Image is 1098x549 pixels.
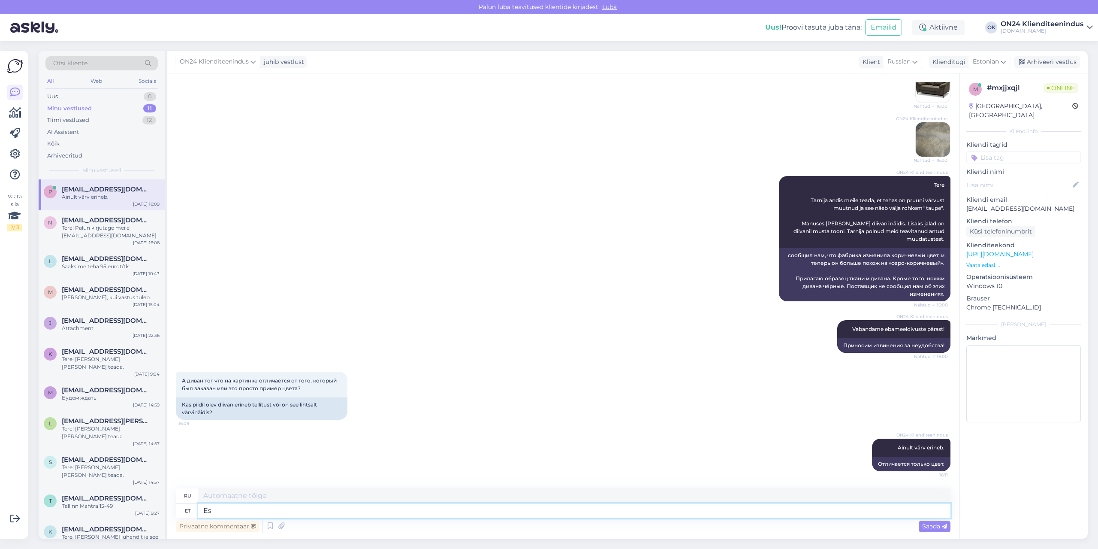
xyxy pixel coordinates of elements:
div: Web [89,76,104,87]
span: juljasmir@yandex.ru [62,317,151,325]
span: k [48,528,52,535]
span: ON24 Klienditeenindus [896,313,948,320]
div: Socials [137,76,158,87]
div: [GEOGRAPHIC_DATA], [GEOGRAPHIC_DATA] [969,102,1072,120]
span: Otsi kliente [53,59,87,68]
textarea: Esime [198,504,950,518]
div: Kõik [47,140,60,148]
span: Online [1044,83,1078,93]
span: А диван тот что на картинке отличается от того, который был заказан или это просто пример цвета? [182,377,338,391]
span: s [49,459,52,465]
div: Proovi tasuta juba täna: [765,22,862,33]
div: [DATE] 9:04 [134,371,160,377]
div: All [45,76,55,87]
span: ON24 Klienditeenindus [896,115,947,122]
span: saulkristiina4@gmail.com [62,456,151,464]
div: ON24 Klienditeenindus [1001,21,1083,27]
div: Приносим извинения за неудобства! [837,338,950,353]
span: 16:11 [916,472,948,478]
div: [PERSON_NAME] [966,321,1081,328]
div: [DATE] 14:57 [133,440,160,447]
div: Tere. [PERSON_NAME] juhendit ja see on detail "Q" [62,533,160,549]
div: Arhiveeritud [47,152,82,160]
span: mariliis.sikk@gmail.com [62,286,151,294]
span: Ainult värv erineb. [898,444,944,451]
span: Minu vestlused [82,167,121,174]
p: Operatsioonisüsteem [966,273,1081,282]
img: Attachment [916,122,950,157]
p: Kliendi nimi [966,167,1081,176]
span: 16:09 [178,420,211,427]
span: Nähtud ✓ 16:00 [914,157,947,164]
div: 11 [143,104,156,113]
span: l [49,420,52,427]
div: Tere! [PERSON_NAME] [PERSON_NAME] teada. [62,355,160,371]
input: Lisa nimi [967,180,1071,190]
span: j [49,320,51,326]
p: Windows 10 [966,282,1081,291]
span: n [48,219,52,226]
p: Kliendi email [966,195,1081,204]
div: Klient [859,58,880,67]
span: Russian [887,57,911,67]
span: m [48,289,53,295]
div: et [185,504,190,518]
span: liis.tammann@hotmail.com [62,255,151,263]
div: [DATE] 14:59 [133,402,160,408]
div: сообщил нам, что фабрика изменила коричневый цвет, и теперь он больше похож на «серо-коричневый».... [779,248,950,301]
span: mariaborissova2@gmail.com [62,386,151,394]
div: Kas pildil olev diivan erineb tellitust või on see lihtsalt värvinäidis? [176,397,347,420]
span: ON24 Klienditeenindus [180,57,249,67]
span: Vabandame ebameeldivuste pärast! [852,326,944,332]
div: Kliendi info [966,127,1081,135]
img: Askly Logo [7,58,23,74]
div: juhib vestlust [260,58,304,67]
div: [DATE] 16:08 [133,240,160,246]
div: [DATE] 14:57 [133,479,160,485]
button: Emailid [865,19,902,36]
div: Tallinn Mahtra 15-49 [62,502,160,510]
a: ON24 Klienditeenindus[DOMAIN_NAME] [1001,21,1093,34]
span: Nähtud ✓ 16:00 [914,353,948,360]
div: Klienditugi [929,58,965,67]
div: Tere! [PERSON_NAME] [PERSON_NAME] teada. [62,464,160,479]
p: Klienditeekond [966,241,1081,250]
div: [DATE] 15:04 [133,301,160,308]
div: [DATE] 22:36 [133,332,160,339]
div: Aktiivne [912,20,965,35]
span: Nähtud ✓ 16:00 [914,103,947,109]
span: kairitamm7@gmail.com [62,348,151,355]
span: k [48,351,52,357]
input: Lisa tag [966,151,1081,164]
div: Vaata siia [7,193,22,231]
div: Uus [47,92,58,101]
span: nikolap65@mail.ru [62,216,151,224]
span: l [49,258,52,264]
p: [EMAIL_ADDRESS][DOMAIN_NAME] [966,204,1081,213]
div: # mxjjxqjl [987,83,1044,93]
p: Chrome [TECHNICAL_ID] [966,303,1081,312]
span: t [49,497,52,504]
div: [DATE] 9:27 [135,510,160,516]
span: Saada [922,522,947,530]
p: Kliendi tag'id [966,140,1081,149]
a: [URL][DOMAIN_NAME] [966,250,1034,258]
div: Будем ждать [62,394,160,402]
p: Brauser [966,294,1081,303]
div: 2 / 3 [7,224,22,231]
div: Tere! [PERSON_NAME] [PERSON_NAME] teada. [62,425,160,440]
span: p [48,188,52,195]
div: Tere! Palun kirjutage meile [EMAIL_ADDRESS][DOMAIN_NAME] [62,224,160,240]
div: 0 [144,92,156,101]
div: Arhiveeri vestlus [1014,56,1080,68]
span: Luba [600,3,619,11]
span: Nähtud ✓ 16:00 [914,302,948,308]
span: ON24 Klienditeenindus [896,169,948,176]
span: m [973,86,978,92]
div: ru [184,488,191,503]
div: [DATE] 16:09 [133,201,160,207]
b: Uus! [765,23,781,31]
div: [DATE] 10:43 [133,270,160,277]
span: kiffu65@gmail.com [62,525,151,533]
div: [DOMAIN_NAME] [1001,27,1083,34]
